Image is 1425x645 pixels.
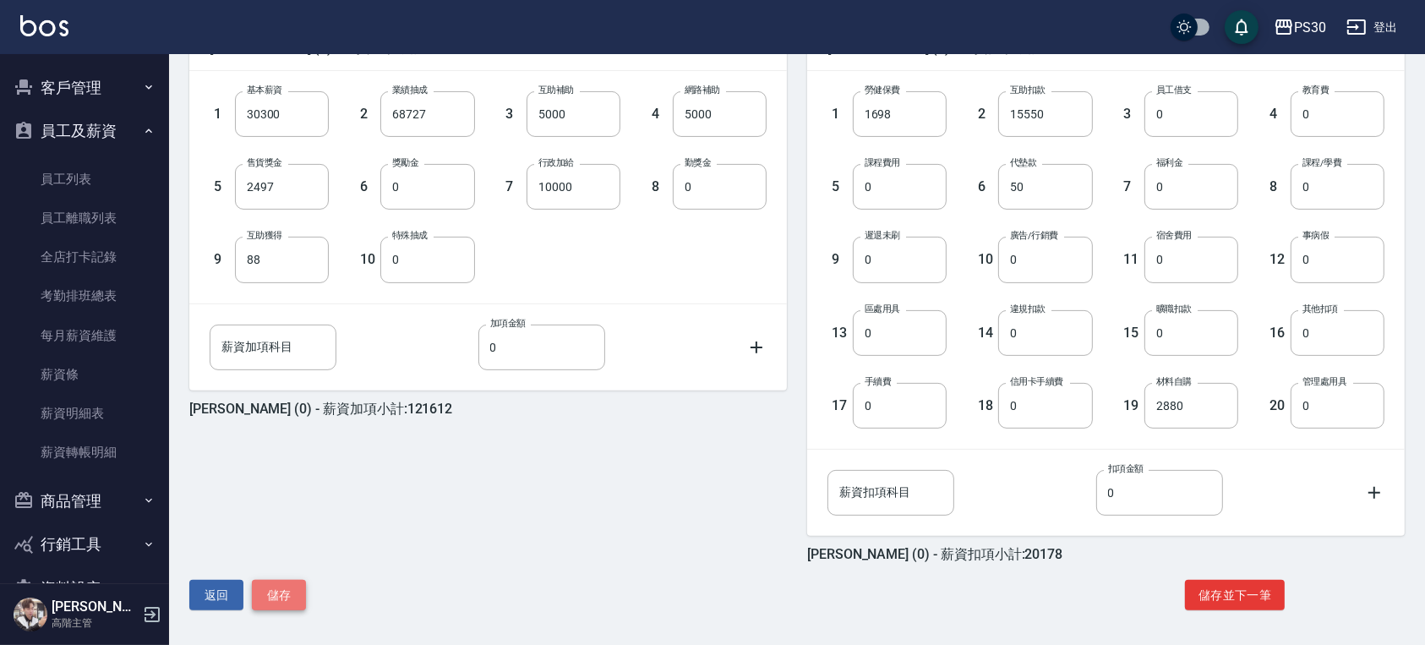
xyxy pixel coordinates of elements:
[865,229,900,242] label: 遲退未刷
[360,106,377,123] h5: 2
[1124,178,1141,195] h5: 7
[1156,84,1192,96] label: 員工借支
[865,375,891,388] label: 手續費
[7,522,162,566] button: 行銷工具
[392,84,428,96] label: 業績抽成
[978,178,995,195] h5: 6
[685,156,711,169] label: 勤獎金
[7,238,162,276] a: 全店打卡記錄
[247,156,282,169] label: 售貨獎金
[7,433,162,472] a: 薪資轉帳明細
[392,156,418,169] label: 獎勵金
[1269,397,1286,414] h5: 20
[189,401,452,417] h5: [PERSON_NAME] (0) - 薪資加項小計:121612
[1010,229,1058,242] label: 廣告/行銷費
[7,479,162,523] button: 商品管理
[652,178,669,195] h5: 8
[214,106,231,123] h5: 1
[247,229,282,242] label: 互助獲得
[360,178,377,195] h5: 6
[20,15,68,36] img: Logo
[7,276,162,315] a: 考勤排班總表
[538,84,574,96] label: 互助補助
[7,160,162,199] a: 員工列表
[52,615,138,631] p: 高階主管
[7,355,162,394] a: 薪資條
[1010,303,1046,315] label: 違規扣款
[7,394,162,433] a: 薪資明細表
[1269,178,1286,195] h5: 8
[1269,325,1286,342] h5: 16
[1302,303,1338,315] label: 其他扣項
[1124,106,1141,123] h5: 3
[214,178,231,195] h5: 5
[7,566,162,610] button: 資料設定
[360,251,377,268] h5: 10
[1156,375,1192,388] label: 材料自購
[189,580,243,611] button: 返回
[506,106,523,123] h5: 3
[1124,325,1141,342] h5: 15
[7,66,162,110] button: 客戶管理
[1302,84,1329,96] label: 教育費
[1010,156,1036,169] label: 代墊款
[1156,156,1182,169] label: 福利金
[252,580,306,611] button: 儲存
[7,316,162,355] a: 每月薪資維護
[1269,251,1286,268] h5: 12
[652,106,669,123] h5: 4
[1267,10,1333,45] button: PS30
[52,599,138,615] h5: [PERSON_NAME]
[1124,397,1141,414] h5: 19
[506,178,523,195] h5: 7
[865,303,900,315] label: 區處用具
[1156,303,1192,315] label: 曠職扣款
[865,156,900,169] label: 課程費用
[832,178,849,195] h5: 5
[247,84,282,96] label: 基本薪資
[7,109,162,153] button: 員工及薪資
[1302,156,1341,169] label: 課程/學費
[1124,251,1141,268] h5: 11
[807,546,1062,562] h5: [PERSON_NAME] (0) - 薪資扣項小計:20178
[978,325,995,342] h5: 14
[1010,84,1046,96] label: 互助扣款
[1185,580,1285,611] button: 儲存並下一筆
[685,84,720,96] label: 網路補助
[978,106,995,123] h5: 2
[1302,375,1346,388] label: 管理處用具
[1340,12,1405,43] button: 登出
[1010,375,1063,388] label: 信用卡手續費
[1225,10,1258,44] button: save
[865,84,900,96] label: 勞健保費
[832,325,849,342] h5: 13
[832,397,849,414] h5: 17
[538,156,574,169] label: 行政加給
[7,199,162,238] a: 員工離職列表
[832,251,849,268] h5: 9
[1269,106,1286,123] h5: 4
[14,598,47,631] img: Person
[1156,229,1192,242] label: 宿舍費用
[832,106,849,123] h5: 1
[1294,17,1326,38] div: PS30
[1302,229,1329,242] label: 事病假
[392,229,428,242] label: 特殊抽成
[978,251,995,268] h5: 10
[490,317,526,330] label: 加項金額
[1108,462,1144,475] label: 扣項金額
[978,397,995,414] h5: 18
[214,251,231,268] h5: 9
